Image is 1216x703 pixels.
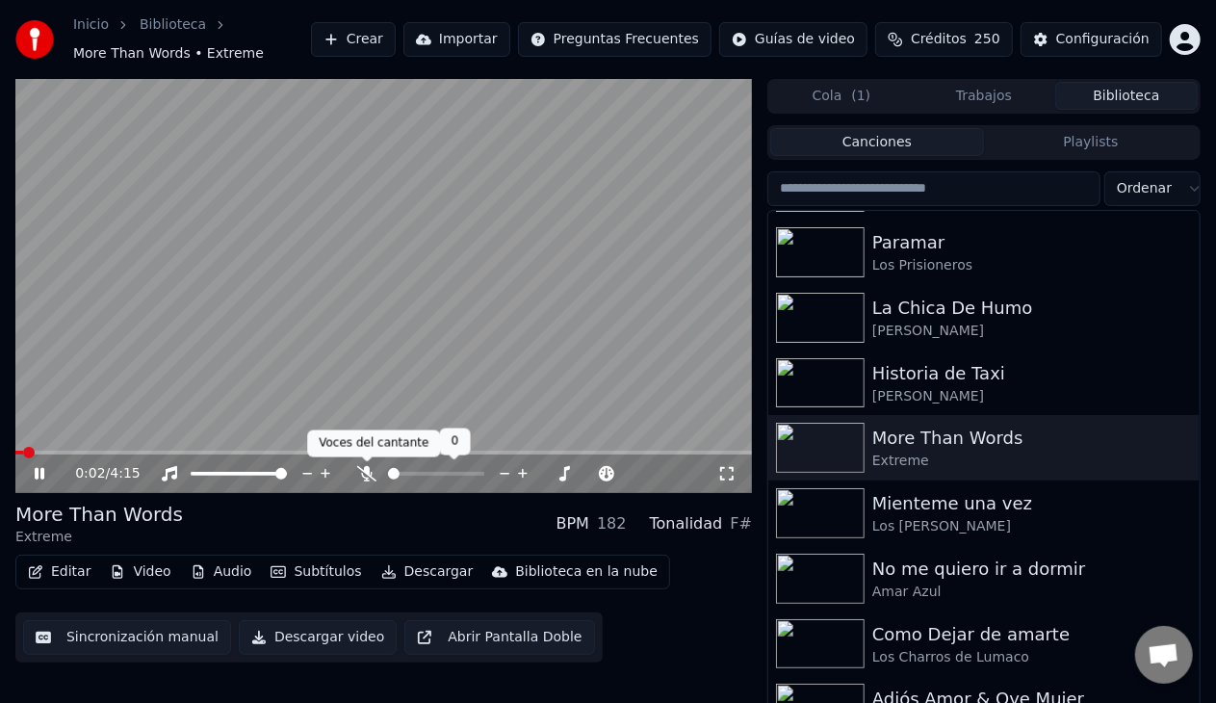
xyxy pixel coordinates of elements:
div: BPM [556,512,589,535]
button: Audio [183,559,260,586]
button: Video [102,559,178,586]
div: Amar Azul [872,583,1192,602]
button: Trabajos [913,82,1055,110]
nav: breadcrumb [73,15,311,64]
div: Voces del cantante [307,430,440,457]
a: Inicio [73,15,109,35]
div: Paramar [872,229,1192,256]
span: Ordenar [1117,179,1172,198]
div: Los [PERSON_NAME] [872,517,1192,536]
div: Historia de Taxi [872,360,1192,387]
button: Subtítulos [263,559,369,586]
div: [PERSON_NAME] [872,387,1192,406]
button: Preguntas Frecuentes [518,22,711,57]
div: More Than Words [15,501,183,528]
button: Importar [403,22,510,57]
div: F# [730,512,752,535]
div: Mienteme una vez [872,490,1192,517]
div: Configuración [1056,30,1150,49]
div: Chat abierto [1135,626,1193,684]
div: [PERSON_NAME] [872,322,1192,341]
div: Extreme [872,452,1192,471]
span: 0:02 [75,464,105,483]
button: Guías de video [719,22,867,57]
div: Biblioteca en la nube [515,562,658,582]
div: Como Dejar de amarte [872,621,1192,648]
button: Configuración [1021,22,1162,57]
button: Descargar video [239,620,397,655]
div: Los Charros de Lumaco [872,648,1192,667]
div: Tonalidad [650,512,723,535]
button: Descargar [374,559,481,586]
button: Créditos250 [875,22,1013,57]
button: Crear [311,22,396,57]
a: Biblioteca [140,15,206,35]
div: Los Prisioneros [872,256,1192,275]
img: youka [15,20,54,59]
button: Cola [770,82,913,110]
span: More Than Words • Extreme [73,44,264,64]
button: Sincronización manual [23,620,231,655]
button: Editar [20,559,98,586]
div: 0 [440,429,471,456]
span: Créditos [911,30,967,49]
div: / [75,464,121,483]
button: Biblioteca [1055,82,1198,110]
div: No me quiero ir a dormir [872,556,1192,583]
span: 4:15 [110,464,140,483]
button: Canciones [770,128,984,156]
span: ( 1 ) [851,87,870,106]
button: Abrir Pantalla Doble [404,620,594,655]
div: 182 [597,512,627,535]
button: Playlists [984,128,1198,156]
span: 250 [974,30,1000,49]
div: Extreme [15,528,183,547]
div: La Chica De Humo [872,295,1192,322]
div: More Than Words [872,425,1192,452]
